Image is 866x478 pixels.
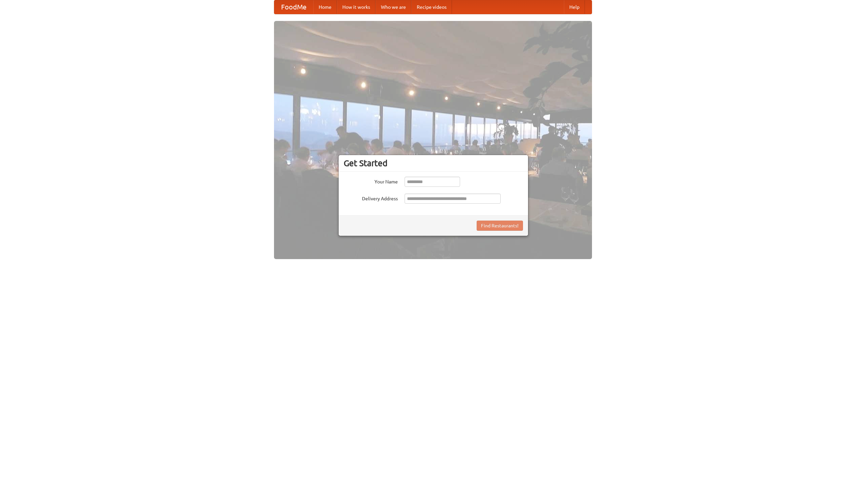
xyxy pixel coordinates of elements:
a: Recipe videos [411,0,452,14]
a: Help [564,0,585,14]
button: Find Restaurants! [477,221,523,231]
h3: Get Started [344,158,523,168]
a: FoodMe [274,0,313,14]
label: Delivery Address [344,194,398,202]
a: Who we are [375,0,411,14]
label: Your Name [344,177,398,185]
a: Home [313,0,337,14]
a: How it works [337,0,375,14]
